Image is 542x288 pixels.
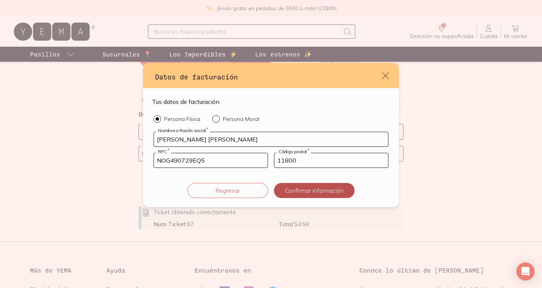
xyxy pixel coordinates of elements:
[143,63,399,207] div: default
[187,183,268,198] button: Regresar
[152,97,219,106] h4: Tus datos de facturación
[276,148,311,154] label: Código postal
[274,183,355,198] button: Confirmar información
[156,148,171,154] label: RFC
[155,72,381,82] h3: Datos de facturación
[156,127,210,133] label: Nombre o Razón social
[164,116,200,122] p: Persona Física
[516,262,534,280] div: Open Intercom Messenger
[223,116,259,122] p: Persona Moral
